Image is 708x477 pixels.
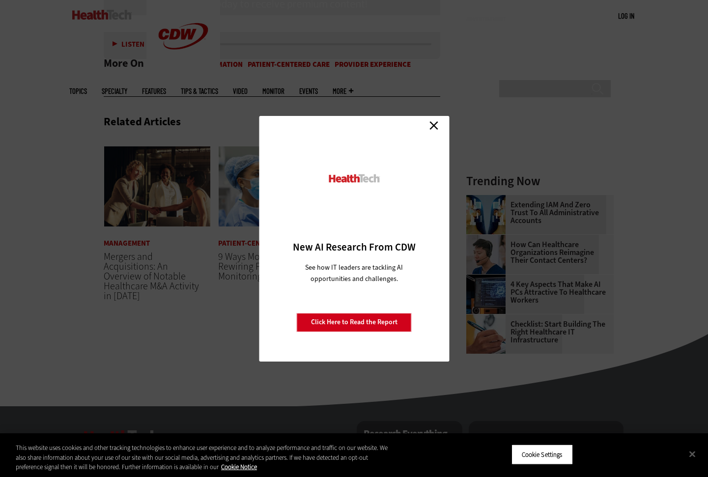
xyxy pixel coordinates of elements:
[426,118,441,133] a: Close
[297,313,412,332] a: Click Here to Read the Report
[293,262,415,284] p: See how IT leaders are tackling AI opportunities and challenges.
[16,443,390,472] div: This website uses cookies and other tracking technologies to enhance user experience and to analy...
[276,240,432,254] h3: New AI Research From CDW
[327,173,381,184] img: HealthTech_0.png
[221,463,257,471] a: More information about your privacy
[681,443,703,465] button: Close
[511,444,573,465] button: Cookie Settings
